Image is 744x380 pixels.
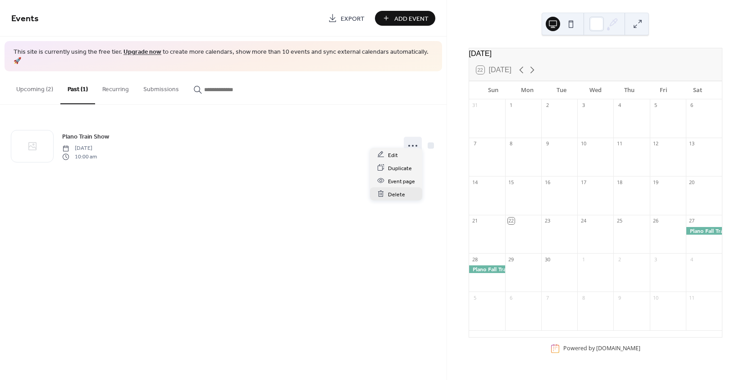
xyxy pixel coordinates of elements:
[508,140,515,147] div: 8
[653,256,659,263] div: 3
[689,294,695,301] div: 11
[62,132,109,142] span: Plano Train Show
[136,71,186,103] button: Submissions
[544,256,551,263] div: 30
[653,294,659,301] div: 10
[11,10,39,28] span: Events
[62,144,97,153] span: [DATE]
[472,140,479,147] div: 7
[394,14,429,23] span: Add Event
[472,256,479,263] div: 28
[469,265,505,273] div: Plano Fall Train Show
[388,190,405,199] span: Delete
[653,102,659,109] div: 5
[616,256,623,263] div: 2
[469,48,722,59] div: [DATE]
[472,218,479,224] div: 21
[508,102,515,109] div: 1
[544,218,551,224] div: 23
[544,179,551,185] div: 16
[510,81,544,99] div: Mon
[508,218,515,224] div: 22
[580,294,587,301] div: 8
[680,81,715,99] div: Sat
[689,218,695,224] div: 27
[14,48,433,65] span: This site is currently using the free tier. to create more calendars, show more than 10 events an...
[578,81,612,99] div: Wed
[9,71,60,103] button: Upcoming (2)
[388,163,412,173] span: Duplicate
[544,81,579,99] div: Tue
[647,81,681,99] div: Fri
[612,81,647,99] div: Thu
[689,179,695,185] div: 20
[616,218,623,224] div: 25
[544,294,551,301] div: 7
[123,46,161,58] a: Upgrade now
[580,140,587,147] div: 10
[476,81,511,99] div: Sun
[653,218,659,224] div: 26
[341,14,365,23] span: Export
[580,218,587,224] div: 24
[580,179,587,185] div: 17
[616,102,623,109] div: 4
[95,71,136,103] button: Recurring
[563,345,640,352] div: Powered by
[472,294,479,301] div: 5
[544,140,551,147] div: 9
[689,102,695,109] div: 6
[689,256,695,263] div: 4
[508,294,515,301] div: 6
[508,179,515,185] div: 15
[62,131,109,142] a: Plano Train Show
[580,102,587,109] div: 3
[60,71,95,104] button: Past (1)
[653,140,659,147] div: 12
[596,345,640,352] a: [DOMAIN_NAME]
[616,294,623,301] div: 9
[388,150,398,160] span: Edit
[375,11,435,26] button: Add Event
[689,140,695,147] div: 13
[321,11,371,26] a: Export
[508,256,515,263] div: 29
[616,179,623,185] div: 18
[653,179,659,185] div: 19
[62,153,97,161] span: 10:00 am
[616,140,623,147] div: 11
[580,256,587,263] div: 1
[472,102,479,109] div: 31
[472,179,479,185] div: 14
[686,227,722,235] div: Plano Fall Train Show
[388,176,415,186] span: Event page
[544,102,551,109] div: 2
